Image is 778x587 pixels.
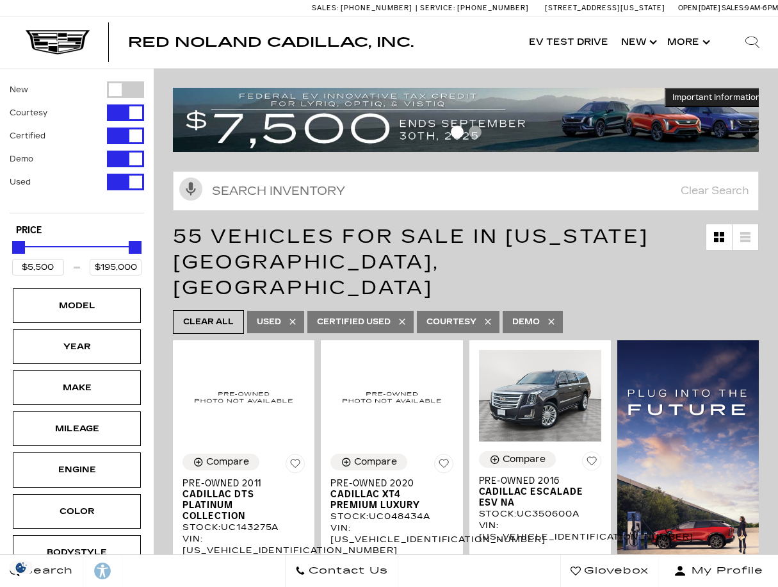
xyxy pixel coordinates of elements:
[10,83,28,96] label: New
[182,478,295,489] span: Pre-Owned 2011
[341,4,412,12] span: [PHONE_NUMBER]
[426,314,476,330] span: Courtesy
[451,126,464,138] span: Go to slide 1
[45,422,109,436] div: Mileage
[13,535,141,570] div: BodystyleBodystyle
[179,178,202,201] svg: Click to toggle on voice search
[479,475,592,486] span: Pre-Owned 2016
[16,225,138,236] h5: Price
[312,4,416,12] a: Sales: [PHONE_NUMBER]
[582,451,601,475] button: Save Vehicle
[523,17,615,68] a: EV Test Drive
[173,225,649,299] span: 55 Vehicles for Sale in [US_STATE][GEOGRAPHIC_DATA], [GEOGRAPHIC_DATA]
[90,259,142,276] input: Maximum
[20,562,73,580] span: Search
[469,126,482,138] span: Go to slide 2
[13,411,141,446] div: MileageMileage
[286,454,305,478] button: Save Vehicle
[12,241,25,254] div: Minimum Price
[183,314,234,330] span: Clear All
[26,30,90,54] img: Cadillac Dark Logo with Cadillac White Text
[10,129,45,142] label: Certified
[45,299,109,313] div: Model
[13,288,141,323] div: ModelModel
[686,562,763,580] span: My Profile
[479,475,601,508] a: Pre-Owned 2016Cadillac Escalade ESV NA
[305,562,388,580] span: Contact Us
[416,4,532,12] a: Service: [PHONE_NUMBER]
[661,17,714,68] button: More
[10,153,33,165] label: Demo
[434,454,453,478] button: Save Vehicle
[128,36,414,49] a: Red Noland Cadillac, Inc.
[479,350,601,442] img: 2016 Cadillac Escalade ESV NA
[173,88,768,152] img: vrp-tax-ending-august-version
[13,452,141,487] div: EngineEngine
[479,486,592,508] span: Cadillac Escalade ESV NA
[659,555,778,587] button: Open user profile menu
[354,456,397,468] div: Compare
[45,504,109,518] div: Color
[330,454,407,470] button: Compare Vehicle
[45,463,109,477] div: Engine
[182,478,305,522] a: Pre-Owned 2011Cadillac DTS Platinum Collection
[512,314,540,330] span: Demo
[6,561,36,574] section: Click to Open Cookie Consent Modal
[745,4,778,12] span: 9 AM-6 PM
[479,508,601,520] div: Stock : UC350600A
[13,329,141,364] div: YearYear
[129,241,142,254] div: Maximum Price
[672,92,761,103] span: Important Information
[6,561,36,574] img: Opt-Out Icon
[10,106,47,119] label: Courtesy
[285,555,398,587] a: Contact Us
[173,171,759,211] input: Search Inventory
[182,489,295,522] span: Cadillac DTS Platinum Collection
[45,340,109,354] div: Year
[13,494,141,529] div: ColorColor
[457,4,529,12] span: [PHONE_NUMBER]
[615,17,661,68] a: New
[13,370,141,405] div: MakeMake
[206,456,249,468] div: Compare
[12,236,142,276] div: Price
[182,454,259,470] button: Compare Vehicle
[581,562,649,580] span: Glovebox
[257,314,281,330] span: Used
[665,88,768,107] button: Important Information
[330,478,443,489] span: Pre-Owned 2020
[182,350,305,444] img: 2011 Cadillac DTS Platinum Collection
[317,314,391,330] span: Certified Used
[10,81,144,213] div: Filter by Vehicle Type
[12,259,64,276] input: Minimum
[722,4,745,12] span: Sales:
[420,4,455,12] span: Service:
[182,522,305,533] div: Stock : UC143275A
[560,555,659,587] a: Glovebox
[330,489,443,511] span: Cadillac XT4 Premium Luxury
[503,454,546,465] div: Compare
[312,4,339,12] span: Sales:
[182,533,305,556] div: VIN: [US_VEHICLE_IDENTIFICATION_NUMBER]
[479,520,601,543] div: VIN: [US_VEHICLE_IDENTIFICATION_NUMBER]
[545,4,665,12] a: [STREET_ADDRESS][US_STATE]
[330,350,453,444] img: 2020 Cadillac XT4 Premium Luxury
[678,4,720,12] span: Open [DATE]
[128,35,414,50] span: Red Noland Cadillac, Inc.
[330,511,453,522] div: Stock : UC048434A
[45,545,109,559] div: Bodystyle
[330,522,453,545] div: VIN: [US_VEHICLE_IDENTIFICATION_NUMBER]
[330,478,453,511] a: Pre-Owned 2020Cadillac XT4 Premium Luxury
[45,381,109,395] div: Make
[479,451,556,468] button: Compare Vehicle
[10,176,31,188] label: Used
